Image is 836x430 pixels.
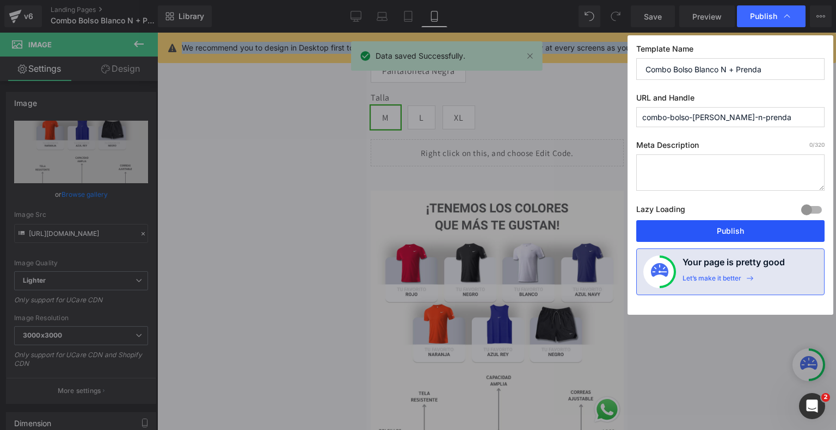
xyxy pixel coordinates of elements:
[799,393,825,419] iframe: Intercom live chat
[821,393,830,402] span: 2
[809,141,825,148] span: /320
[636,140,825,154] label: Meta Description
[683,255,785,274] h4: Your page is pretty good
[226,362,256,392] a: Send a message via WhatsApp
[636,220,825,242] button: Publish
[226,362,256,392] div: Open WhatsApp chat
[683,274,741,288] div: Let’s make it better
[636,93,825,107] label: URL and Handle
[750,11,777,21] span: Publish
[809,141,813,148] span: 0
[53,73,58,96] span: L
[636,44,825,58] label: Template Name
[88,73,97,96] span: XL
[16,73,23,96] span: M
[651,263,668,281] img: onboarding-status.svg
[16,27,88,49] span: Pantaloneta Negra
[636,202,685,220] label: Lazy Loading
[4,60,257,73] label: Talla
